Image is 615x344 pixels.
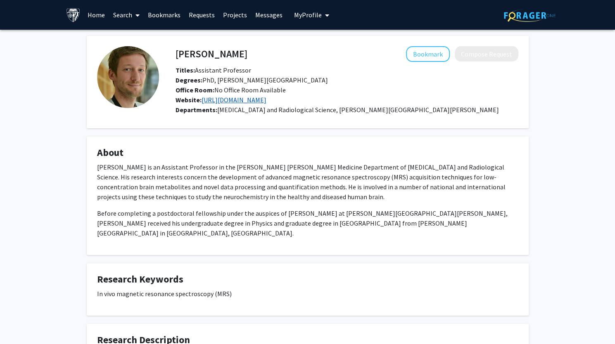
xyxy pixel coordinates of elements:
iframe: Chat [6,307,35,338]
img: Johns Hopkins University Logo [66,8,81,22]
p: [PERSON_NAME] is an Assistant Professor in the [PERSON_NAME] [PERSON_NAME] Medicine Department of... [97,162,518,202]
a: Messages [251,0,287,29]
span: No Office Room Available [176,86,286,94]
b: Degrees: [176,76,202,84]
p: In vivo magnetic resonance spectroscopy (MRS) [97,289,518,299]
a: Projects [219,0,251,29]
a: Bookmarks [144,0,185,29]
a: Opens in a new tab [202,96,266,104]
h4: About [97,147,518,159]
img: ForagerOne Logo [504,9,556,22]
a: Search [109,0,144,29]
b: Titles: [176,66,195,74]
span: My Profile [294,11,322,19]
button: Add Georg Oeltzschner to Bookmarks [406,46,450,62]
button: Compose Request to Georg Oeltzschner [455,46,518,61]
b: Office Room: [176,86,214,94]
b: Departments: [176,106,217,114]
a: Home [83,0,109,29]
h4: [PERSON_NAME] [176,46,247,61]
img: Profile Picture [97,46,159,108]
a: Requests [185,0,219,29]
span: Assistant Professor [176,66,251,74]
h4: Research Keywords [97,273,518,285]
b: Website: [176,96,202,104]
span: [MEDICAL_DATA] and Radiological Science, [PERSON_NAME][GEOGRAPHIC_DATA][PERSON_NAME] [217,106,499,114]
span: PhD, [PERSON_NAME][GEOGRAPHIC_DATA] [176,76,328,84]
p: Before completing a postdoctoral fellowship under the auspices of [PERSON_NAME] at [PERSON_NAME][... [97,208,518,238]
